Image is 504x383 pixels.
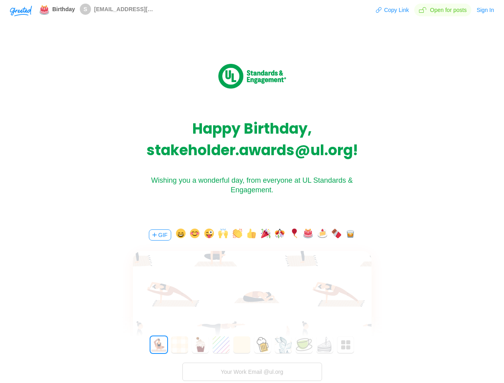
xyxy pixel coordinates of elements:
span: Birthday [52,6,75,12]
img: Greeted [10,6,32,16]
img: Greeted [218,64,286,89]
button: 8 [316,336,333,353]
button: emoji [190,229,200,241]
button: 4 [233,336,250,353]
button: 0 [150,336,167,353]
button: Copy Link [376,4,409,16]
button: Sign In [476,4,494,16]
button: emoji [247,229,256,241]
button: 2 [192,336,209,353]
button: emoji [332,229,341,241]
button: GIF [149,229,171,241]
span: Open for posts [414,4,472,16]
button: 5 [254,336,271,353]
button: 3 [213,336,229,353]
button: emoji [204,229,214,241]
div: Wishing you a wonderful day, from everyone at UL Standards & Engagement. [132,176,372,195]
button: 7 [296,336,312,353]
img: Greeted [341,340,351,350]
button: 6 [275,336,292,353]
button: emoji [346,229,355,241]
button: emoji [261,229,271,241]
button: emoji [218,229,228,241]
input: Your Work Email @ul.org [182,363,322,381]
button: emoji [233,229,242,241]
span: emoji [40,4,49,14]
button: emoji [303,229,313,241]
img: 🎂 [40,5,49,15]
button: emoji [275,229,285,241]
span: S [83,4,87,15]
button: emoji [289,229,299,241]
button: 1 [171,336,188,353]
span: [EMAIL_ADDRESS][DOMAIN_NAME] [94,6,154,12]
button: emoji [318,229,327,241]
button: emoji [176,229,186,241]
